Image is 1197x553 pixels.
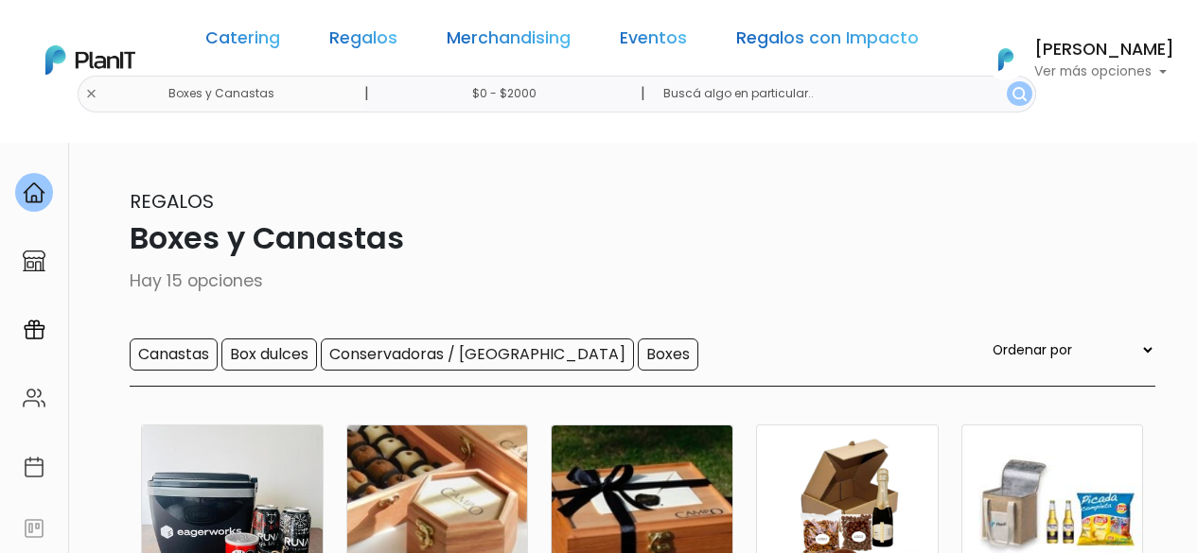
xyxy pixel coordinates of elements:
[43,187,1155,216] p: Regalos
[1034,65,1174,78] p: Ver más opciones
[23,456,45,478] img: calendar-87d922413cdce8b2cf7b7f5f62616a5cf9e4887200fb71536465627b3292af00.svg
[321,338,634,371] input: Conservadoras / [GEOGRAPHIC_DATA]
[736,30,919,53] a: Regalos con Impacto
[329,30,397,53] a: Regalos
[638,338,698,371] input: Boxes
[130,338,218,371] input: Canastas
[205,30,280,53] a: Catering
[1034,42,1174,59] h6: [PERSON_NAME]
[974,35,1174,84] button: PlanIt Logo [PERSON_NAME] Ver más opciones
[23,181,45,204] img: home-e721727adea9d79c4d83392d1f703f7f8bce08238fde08b1acbfd93340b81755.svg
[648,76,1035,112] input: Buscá algo en particular..
[23,319,45,341] img: campaigns-02234683943229c281be62815700db0a1741e53638e28bf9629b52c665b00959.svg
[45,45,135,75] img: PlanIt Logo
[641,82,645,105] p: |
[23,387,45,409] img: people-662611757002400ad9ed0e3c099ab2801c6687ba6c219adb57efc949bc21e19d.svg
[620,30,687,53] a: Eventos
[364,82,369,105] p: |
[447,30,571,53] a: Merchandising
[85,88,97,100] img: close-6986928ebcb1d6c9903e3b54e860dbc4d054630f23adef3a32610726dff6a82b.svg
[23,250,45,272] img: marketplace-4ceaa7011d94191e9ded77b95e3339b90024bf715f7c57f8cf31f2d8c509eaba.svg
[221,338,317,371] input: Box dulces
[43,216,1155,261] p: Boxes y Canastas
[43,268,1155,293] p: Hay 15 opciones
[985,39,1027,80] img: PlanIt Logo
[23,517,45,540] img: feedback-78b5a0c8f98aac82b08bfc38622c3050aee476f2c9584af64705fc4e61158814.svg
[1012,87,1027,101] img: search_button-432b6d5273f82d61273b3651a40e1bd1b912527efae98b1b7a1b2c0702e16a8d.svg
